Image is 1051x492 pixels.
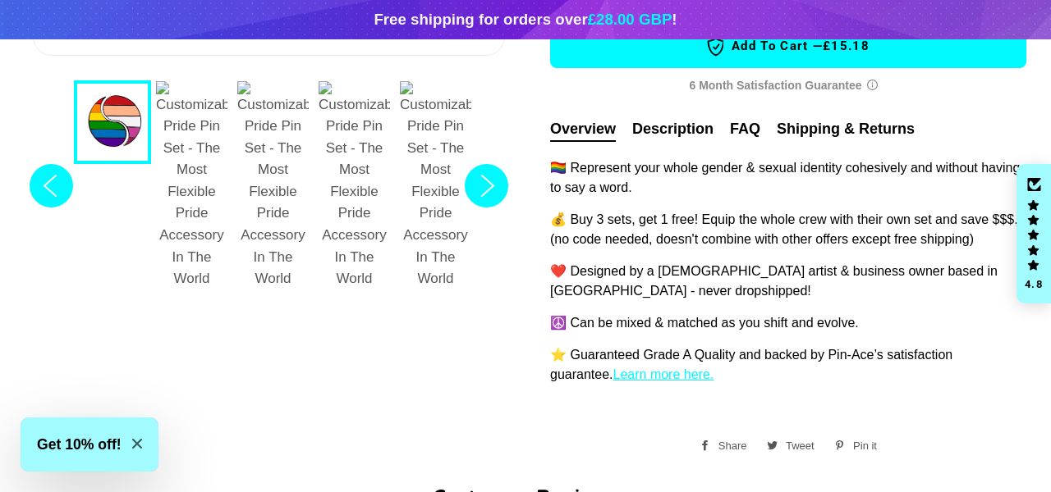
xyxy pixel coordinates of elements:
img: Customizable Pride Pin Set - The Most Flexible Pride Accessory In The World [156,81,227,290]
button: Description [632,118,714,140]
button: Overview [550,118,616,142]
button: Next slide [460,80,513,298]
button: Previous slide [25,80,78,298]
div: Click to open Judge.me floating reviews tab [1017,164,1051,303]
button: 5 / 7 [395,80,476,298]
span: £28.00 GBP [588,11,672,28]
button: FAQ [730,118,760,140]
p: ☮️ Can be mixed & matched as you shift and evolve. [550,313,1026,333]
button: 3 / 7 [232,80,314,298]
div: 6 Month Satisfaction Guarantee [550,71,1026,102]
a: Learn more here. [613,367,714,381]
span: Add to Cart — [576,36,1001,57]
span: Pin it [853,434,885,458]
div: 4.8 [1024,279,1044,289]
button: 1 / 7 [74,80,151,164]
p: 🏳️‍🌈 Represent your whole gender & sexual identity cohesively and without having to say a word. [550,158,1026,198]
button: 2 / 7 [151,80,232,298]
p: ❤️ Designed by a [DEMOGRAPHIC_DATA] artist & business owner based in [GEOGRAPHIC_DATA] - never dr... [550,262,1026,301]
button: Shipping & Returns [777,118,915,140]
p: 💰 Buy 3 sets, get 1 free! Equip the whole crew with their own set and save $$$. (no code needed, ... [550,210,1026,249]
p: ⭐️ Guaranteed Grade A Quality and backed by Pin-Ace’s satisfaction guarantee. [550,345,1026,385]
button: Add to Cart —£15.18 [550,25,1026,68]
button: 4 / 7 [314,80,395,298]
img: Customizable Pride Pin Set - The Most Flexible Pride Accessory In The World [400,81,471,290]
div: Free shipping for orders over ! [374,8,677,31]
span: Share [718,434,755,458]
span: £15.18 [823,38,870,55]
img: Customizable Pride Pin Set - The Most Flexible Pride Accessory In The World [319,81,390,290]
img: Customizable Pride Pin Set - The Most Flexible Pride Accessory In The World [237,81,309,290]
span: Tweet [786,434,823,458]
